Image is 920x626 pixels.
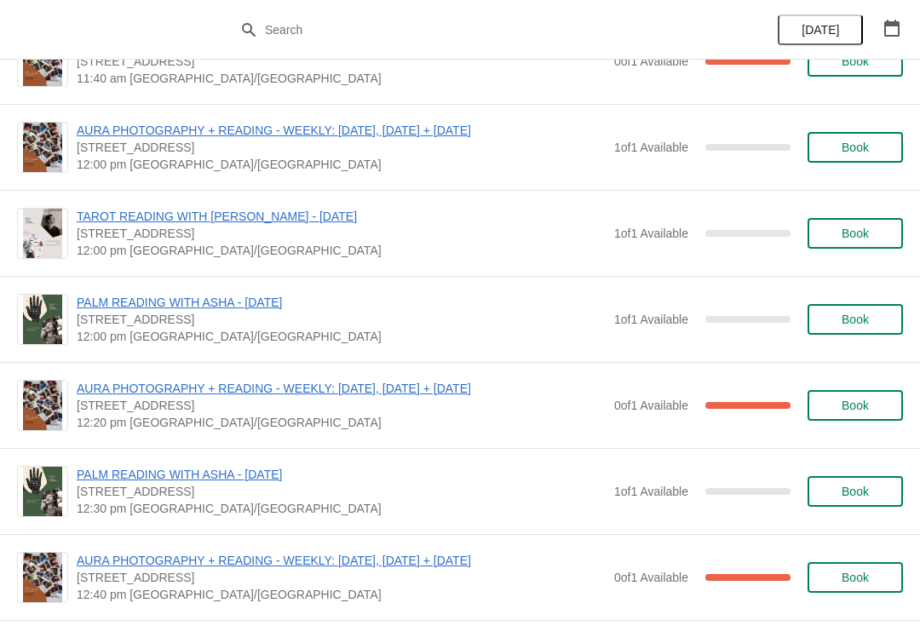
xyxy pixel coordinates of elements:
span: 12:40 pm [GEOGRAPHIC_DATA]/[GEOGRAPHIC_DATA] [77,586,606,603]
span: [STREET_ADDRESS] [77,483,606,500]
span: 11:40 am [GEOGRAPHIC_DATA]/[GEOGRAPHIC_DATA] [77,70,606,87]
span: AURA PHOTOGRAPHY + READING - WEEKLY: [DATE], [DATE] + [DATE] [77,122,606,139]
span: [STREET_ADDRESS] [77,225,606,242]
button: Book [808,218,903,249]
img: AURA PHOTOGRAPHY + READING - WEEKLY: FRIDAY, SATURDAY + SUNDAY | 74 Broadway Market, London, UK |... [23,381,62,430]
button: Book [808,132,903,163]
span: 1 of 1 Available [614,227,688,240]
span: Book [842,313,869,326]
span: [STREET_ADDRESS] [77,53,606,70]
img: TAROT READING WITH SARAH - 24TH AUGUST | 74 Broadway Market, London, UK | 12:00 pm Europe/London [23,209,62,258]
span: 0 of 1 Available [614,399,688,412]
button: Book [808,304,903,335]
span: 0 of 1 Available [614,55,688,68]
button: Book [808,562,903,593]
span: AURA PHOTOGRAPHY + READING - WEEKLY: [DATE], [DATE] + [DATE] [77,552,606,569]
span: [STREET_ADDRESS] [77,397,606,414]
span: 12:30 pm [GEOGRAPHIC_DATA]/[GEOGRAPHIC_DATA] [77,500,606,517]
span: [STREET_ADDRESS] [77,569,606,586]
img: AURA PHOTOGRAPHY + READING - WEEKLY: FRIDAY, SATURDAY + SUNDAY | 74 Broadway Market, London, UK |... [23,37,62,86]
input: Search [264,14,690,45]
button: [DATE] [778,14,863,45]
span: 1 of 1 Available [614,141,688,154]
img: AURA PHOTOGRAPHY + READING - WEEKLY: FRIDAY, SATURDAY + SUNDAY | 74 Broadway Market, London, UK |... [23,123,62,172]
img: PALM READING WITH ASHA - 24TH AUGUST | 74 Broadway Market, London, UK | 12:30 pm Europe/London [23,467,62,516]
span: [STREET_ADDRESS] [77,311,606,328]
span: 12:00 pm [GEOGRAPHIC_DATA]/[GEOGRAPHIC_DATA] [77,328,606,345]
span: 1 of 1 Available [614,313,688,326]
span: TAROT READING WITH [PERSON_NAME] - [DATE] [77,208,606,225]
span: 12:00 pm [GEOGRAPHIC_DATA]/[GEOGRAPHIC_DATA] [77,156,606,173]
span: PALM READING WITH ASHA - [DATE] [77,466,606,483]
span: Book [842,227,869,240]
span: [STREET_ADDRESS] [77,139,606,156]
span: AURA PHOTOGRAPHY + READING - WEEKLY: [DATE], [DATE] + [DATE] [77,380,606,397]
span: 0 of 1 Available [614,571,688,584]
span: Book [842,399,869,412]
span: Book [842,485,869,498]
span: 12:20 pm [GEOGRAPHIC_DATA]/[GEOGRAPHIC_DATA] [77,414,606,431]
button: Book [808,476,903,507]
button: Book [808,46,903,77]
span: Book [842,141,869,154]
span: PALM READING WITH ASHA - [DATE] [77,294,606,311]
button: Book [808,390,903,421]
img: AURA PHOTOGRAPHY + READING - WEEKLY: FRIDAY, SATURDAY + SUNDAY | 74 Broadway Market, London, UK |... [23,553,62,602]
span: Book [842,571,869,584]
img: PALM READING WITH ASHA - 24TH AUGUST | 74 Broadway Market, London, UK | 12:00 pm Europe/London [23,295,62,344]
span: 12:00 pm [GEOGRAPHIC_DATA]/[GEOGRAPHIC_DATA] [77,242,606,259]
span: [DATE] [802,23,839,37]
span: Book [842,55,869,68]
span: 1 of 1 Available [614,485,688,498]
